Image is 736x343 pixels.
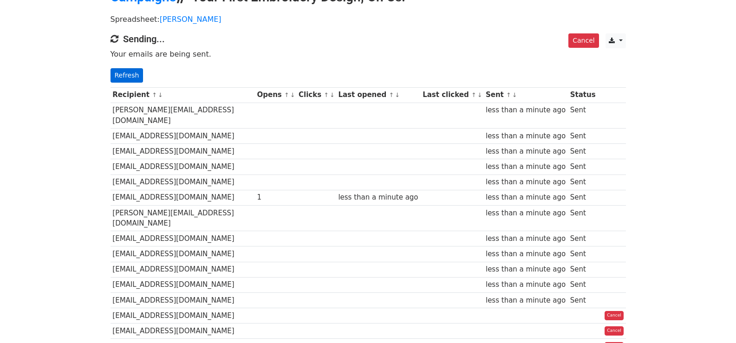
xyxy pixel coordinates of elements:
a: ↓ [158,91,163,98]
td: [EMAIL_ADDRESS][DOMAIN_NAME] [111,262,255,277]
th: Status [568,87,598,103]
div: less than a minute ago [486,295,566,306]
td: [EMAIL_ADDRESS][DOMAIN_NAME] [111,308,255,323]
a: ↓ [395,91,400,98]
a: ↓ [512,91,517,98]
td: [EMAIL_ADDRESS][DOMAIN_NAME] [111,129,255,144]
td: Sent [568,246,598,262]
td: [EMAIL_ADDRESS][DOMAIN_NAME] [111,190,255,205]
td: Sent [568,159,598,175]
p: Spreadsheet: [111,14,626,24]
a: ↑ [324,91,329,98]
th: Sent [483,87,568,103]
div: less than a minute ago [486,249,566,259]
div: less than a minute ago [486,208,566,219]
th: Last opened [336,87,421,103]
div: less than a minute ago [486,177,566,188]
td: Sent [568,103,598,129]
td: Sent [568,231,598,246]
div: less than a minute ago [338,192,418,203]
td: [EMAIL_ADDRESS][DOMAIN_NAME] [111,292,255,308]
iframe: Chat Widget [690,298,736,343]
div: less than a minute ago [486,105,566,116]
th: Opens [255,87,297,103]
td: [EMAIL_ADDRESS][DOMAIN_NAME] [111,175,255,190]
h4: Sending... [111,33,626,45]
td: Sent [568,129,598,144]
td: [EMAIL_ADDRESS][DOMAIN_NAME] [111,144,255,159]
td: Sent [568,262,598,277]
div: less than a minute ago [486,131,566,142]
td: Sent [568,144,598,159]
td: [PERSON_NAME][EMAIL_ADDRESS][DOMAIN_NAME] [111,205,255,231]
td: Sent [568,277,598,292]
th: Last clicked [420,87,483,103]
div: less than a minute ago [486,192,566,203]
td: Sent [568,190,598,205]
a: Cancel [568,33,599,48]
td: [EMAIL_ADDRESS][DOMAIN_NAME] [111,323,255,338]
div: less than a minute ago [486,162,566,172]
a: ↑ [152,91,157,98]
a: [PERSON_NAME] [160,15,221,24]
div: less than a minute ago [486,279,566,290]
td: [EMAIL_ADDRESS][DOMAIN_NAME] [111,231,255,246]
div: less than a minute ago [486,233,566,244]
a: ↓ [330,91,335,98]
td: [EMAIL_ADDRESS][DOMAIN_NAME] [111,159,255,175]
td: [EMAIL_ADDRESS][DOMAIN_NAME] [111,246,255,262]
th: Clicks [296,87,336,103]
a: ↓ [290,91,295,98]
td: [EMAIL_ADDRESS][DOMAIN_NAME] [111,277,255,292]
a: ↑ [506,91,511,98]
a: Cancel [605,326,624,336]
div: 1 [257,192,294,203]
div: less than a minute ago [486,264,566,275]
td: [PERSON_NAME][EMAIL_ADDRESS][DOMAIN_NAME] [111,103,255,129]
th: Recipient [111,87,255,103]
td: Sent [568,292,598,308]
p: Your emails are being sent. [111,49,626,59]
td: Sent [568,175,598,190]
td: Sent [568,205,598,231]
a: ↑ [284,91,289,98]
div: less than a minute ago [486,146,566,157]
a: ↑ [471,91,476,98]
a: Cancel [605,311,624,320]
a: ↓ [477,91,482,98]
a: ↑ [389,91,394,98]
a: Refresh [111,68,143,83]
